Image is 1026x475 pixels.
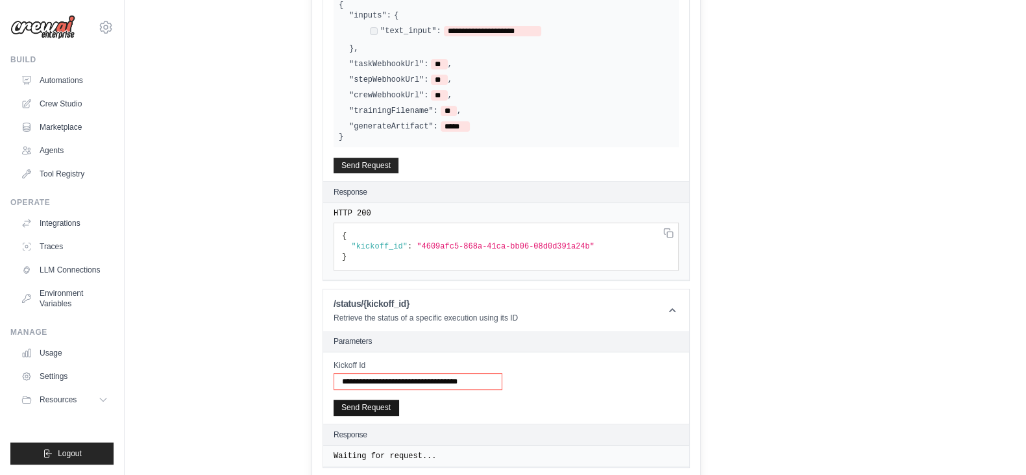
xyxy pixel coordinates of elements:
[10,443,114,465] button: Logout
[58,448,82,459] span: Logout
[334,208,679,219] pre: HTTP 200
[417,242,594,251] span: "4609afc5-868a-41ca-bb06-08d0d391a24b"
[334,400,398,415] button: Send Request
[349,59,428,69] label: "taskWebhookUrl":
[334,430,367,440] h2: Response
[16,117,114,138] a: Marketplace
[334,313,518,323] p: Retrieve the status of a specific execution using its ID
[349,90,428,101] label: "crewWebhookUrl":
[342,252,347,262] span: }
[10,15,75,40] img: Logo
[448,59,452,69] span: ,
[349,121,438,132] label: "generateArtifact":
[16,164,114,184] a: Tool Registry
[334,297,518,310] h1: /status/{kickoff_id}
[16,366,114,387] a: Settings
[961,413,1026,475] iframe: Chat Widget
[16,343,114,363] a: Usage
[349,10,391,21] label: "inputs":
[16,260,114,280] a: LLM Connections
[334,451,679,461] pre: Waiting for request...
[16,236,114,257] a: Traces
[380,26,441,36] label: "text_input":
[448,75,452,85] span: ,
[342,232,347,241] span: {
[16,389,114,410] button: Resources
[339,1,343,10] span: {
[351,242,407,251] span: "kickoff_id"
[334,360,502,371] label: Kickoff Id
[457,106,461,116] span: ,
[16,70,114,91] a: Automations
[334,158,398,173] button: Send Request
[334,336,679,347] h2: Parameters
[349,43,354,54] span: }
[16,283,114,314] a: Environment Variables
[40,395,77,405] span: Resources
[349,106,438,116] label: "trainingFilename":
[16,213,114,234] a: Integrations
[339,132,343,141] span: }
[16,140,114,161] a: Agents
[408,242,412,251] span: :
[10,197,114,208] div: Operate
[354,43,358,54] span: ,
[10,55,114,65] div: Build
[334,187,367,197] h2: Response
[448,90,452,101] span: ,
[394,10,398,21] span: {
[16,93,114,114] a: Crew Studio
[10,327,114,337] div: Manage
[349,75,428,85] label: "stepWebhookUrl":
